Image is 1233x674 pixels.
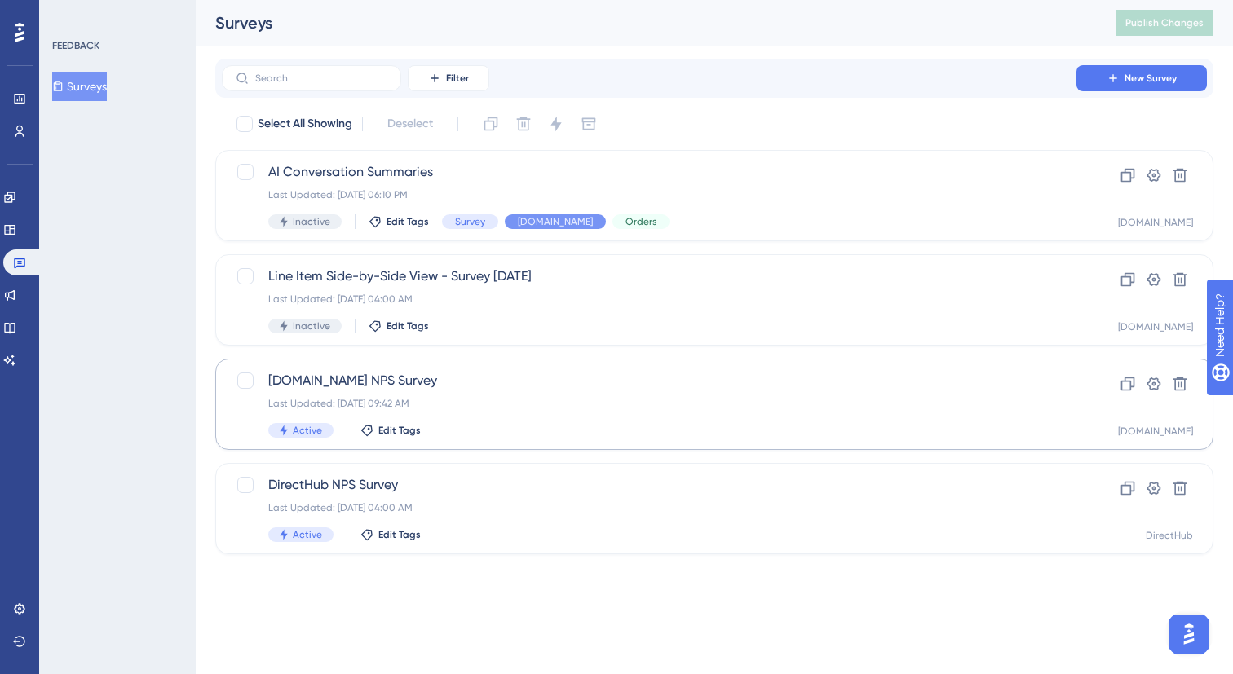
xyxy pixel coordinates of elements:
[1125,72,1177,85] span: New Survey
[268,267,1030,286] span: Line Item Side-by-Side View - Survey [DATE]
[215,11,1075,34] div: Surveys
[369,215,429,228] button: Edit Tags
[268,293,1030,306] div: Last Updated: [DATE] 04:00 AM
[1118,216,1193,229] div: [DOMAIN_NAME]
[1146,529,1193,542] div: DirectHub
[1125,16,1204,29] span: Publish Changes
[446,72,469,85] span: Filter
[268,501,1030,514] div: Last Updated: [DATE] 04:00 AM
[268,475,1030,495] span: DirectHub NPS Survey
[518,215,593,228] span: [DOMAIN_NAME]
[387,215,429,228] span: Edit Tags
[1116,10,1213,36] button: Publish Changes
[360,528,421,541] button: Edit Tags
[52,39,99,52] div: FEEDBACK
[378,528,421,541] span: Edit Tags
[387,319,429,333] span: Edit Tags
[369,319,429,333] button: Edit Tags
[1118,320,1193,333] div: [DOMAIN_NAME]
[38,4,102,24] span: Need Help?
[52,72,107,101] button: Surveys
[1118,425,1193,438] div: [DOMAIN_NAME]
[1164,610,1213,659] iframe: UserGuiding AI Assistant Launcher
[268,162,1030,182] span: AI Conversation Summaries
[255,73,387,84] input: Search
[268,188,1030,201] div: Last Updated: [DATE] 06:10 PM
[1076,65,1207,91] button: New Survey
[293,319,330,333] span: Inactive
[625,215,656,228] span: Orders
[293,215,330,228] span: Inactive
[408,65,489,91] button: Filter
[268,397,1030,410] div: Last Updated: [DATE] 09:42 AM
[293,528,322,541] span: Active
[387,114,433,134] span: Deselect
[258,114,352,134] span: Select All Showing
[293,424,322,437] span: Active
[268,371,1030,390] span: [DOMAIN_NAME] NPS Survey
[360,424,421,437] button: Edit Tags
[378,424,421,437] span: Edit Tags
[455,215,485,228] span: Survey
[373,109,448,139] button: Deselect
